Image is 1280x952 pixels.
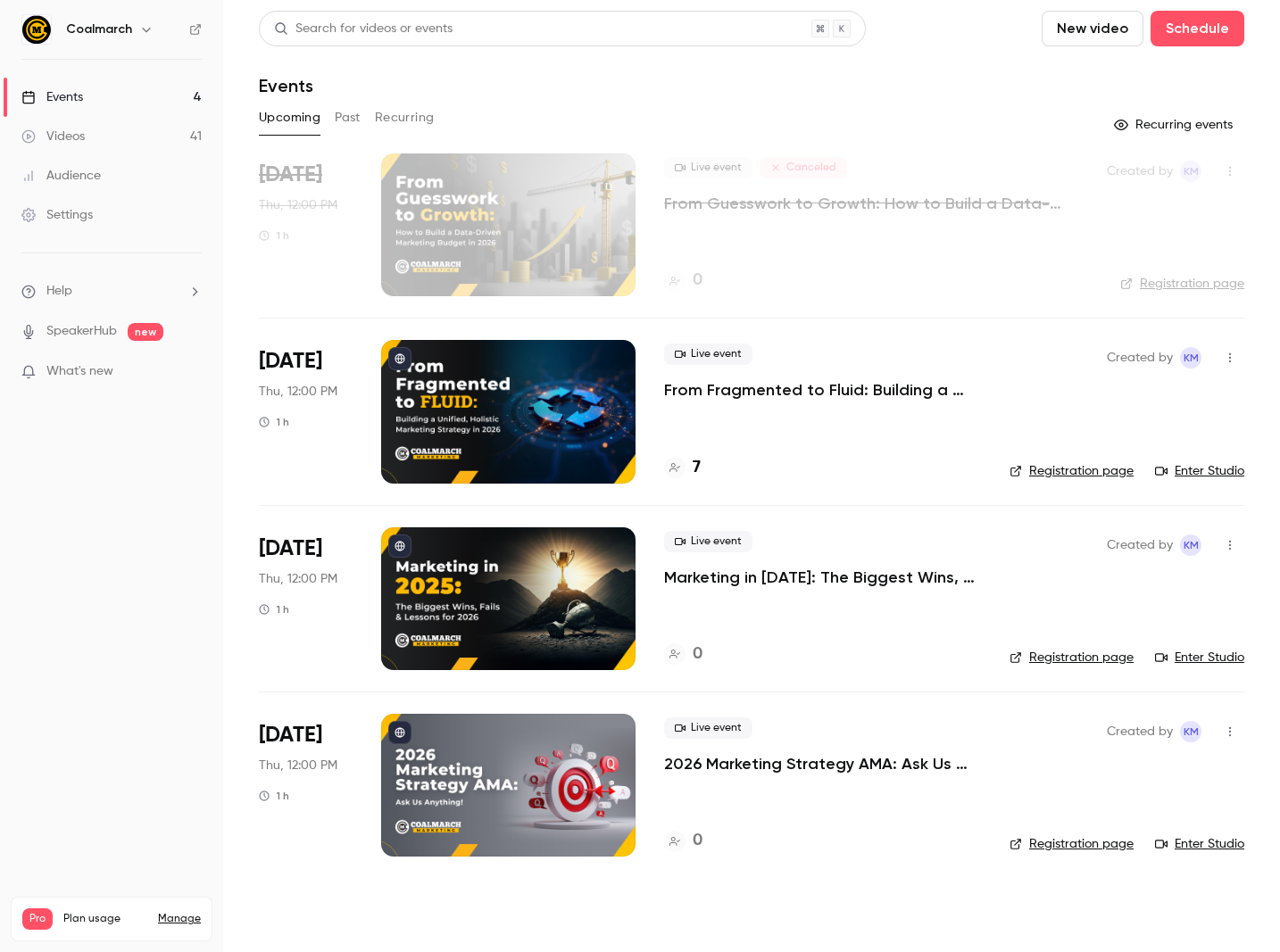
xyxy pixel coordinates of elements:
[259,347,322,376] span: [DATE]
[259,228,289,243] div: 1 h
[259,161,322,189] span: [DATE]
[1107,161,1173,182] span: Created by
[693,456,701,480] h4: 7
[1107,721,1173,742] span: Created by
[1107,534,1173,556] span: Created by
[1010,649,1134,666] a: Registration page
[1180,534,1201,556] span: Katie McCaskill
[664,456,701,480] a: 7
[46,322,117,341] a: SpeakerHub
[1107,347,1173,368] span: Created by
[259,340,353,483] div: Oct 30 Thu, 12:00 PM (America/New York)
[21,88,83,106] div: Events
[63,912,147,926] span: Plan usage
[1184,161,1199,182] span: KM
[664,642,702,666] a: 0
[259,757,337,774] span: Thu, 12:00 PM
[259,196,337,214] span: Thu, 12:00 PM
[335,103,361,132] button: Past
[21,206,93,224] div: Settings
[1180,721,1201,742] span: Katie McCaskill
[664,531,752,552] span: Live event
[1184,347,1199,368] span: KM
[21,167,101,185] div: Audience
[1151,11,1244,46] button: Schedule
[664,567,981,588] a: Marketing in [DATE]: The Biggest Wins, Fails & Lessons for 2026
[760,157,847,178] span: Canceled
[259,602,289,617] div: 1 h
[259,383,337,401] span: Thu, 12:00 PM
[22,15,51,44] img: Coalmarch
[128,323,163,341] span: new
[1155,835,1244,853] a: Enter Studio
[375,103,435,132] button: Recurring
[259,415,289,429] div: 1 h
[693,269,702,293] h4: 0
[259,721,322,749] span: [DATE]
[259,527,353,670] div: Nov 13 Thu, 12:00 PM (America/New York)
[180,364,202,380] iframe: Noticeable Trigger
[259,789,289,803] div: 1 h
[1180,347,1201,368] span: Katie McCaskill
[274,20,453,38] div: Search for videos or events
[1184,721,1199,742] span: KM
[158,912,201,926] a: Manage
[1155,462,1244,480] a: Enter Studio
[1180,161,1201,182] span: Katie McCaskill
[1010,835,1134,853] a: Registration page
[664,344,752,365] span: Live event
[664,193,1078,214] a: From Guesswork to Growth: How to Build a Data-Driven Marketing Budget in [DATE]
[259,714,353,857] div: Dec 11 Thu, 12:00 PM (America/New York)
[693,642,702,666] h4: 0
[46,362,113,381] span: What's new
[259,103,320,132] button: Upcoming
[22,908,53,930] span: Pro
[1120,275,1244,293] a: Registration page
[259,153,353,296] div: Oct 16 Thu, 12:00 PM (America/New York)
[66,21,132,38] h6: Coalmarch
[664,269,702,293] a: 0
[259,75,313,96] h1: Events
[1155,649,1244,666] a: Enter Studio
[693,829,702,853] h4: 0
[664,753,981,774] a: 2026 Marketing Strategy AMA: Ask Us Anything!
[1184,534,1199,556] span: KM
[664,379,981,401] a: From Fragmented to Fluid: Building a Unified, Holistic Marketing Strategy in [DATE]
[21,128,85,145] div: Videos
[259,534,322,563] span: [DATE]
[259,570,337,588] span: Thu, 12:00 PM
[664,829,702,853] a: 0
[1042,11,1143,46] button: New video
[46,282,72,301] span: Help
[21,282,202,301] li: help-dropdown-opener
[664,717,752,739] span: Live event
[664,157,752,178] span: Live event
[1010,462,1134,480] a: Registration page
[1106,111,1244,139] button: Recurring events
